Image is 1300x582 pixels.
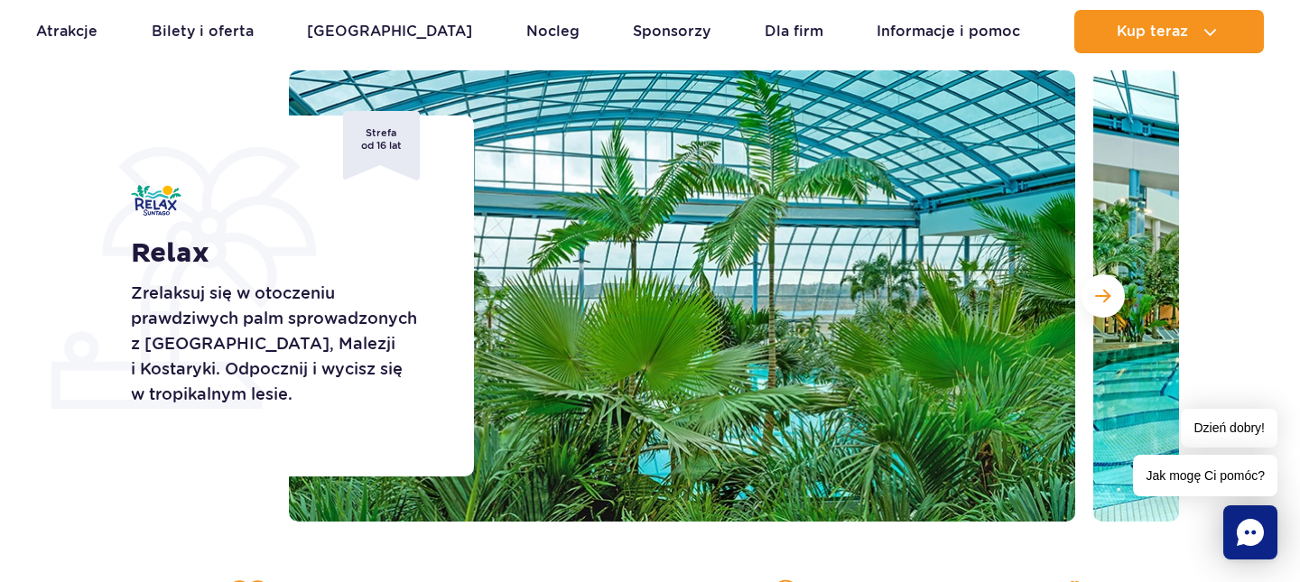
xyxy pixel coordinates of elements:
a: Informacje i pomoc [877,10,1020,53]
a: Atrakcje [36,10,97,53]
span: Kup teraz [1117,23,1188,40]
a: Bilety i oferta [152,10,254,53]
a: Nocleg [526,10,580,53]
div: Chat [1223,505,1277,559]
a: Dla firm [765,10,823,53]
p: Zrelaksuj się w otoczeniu prawdziwych palm sprowadzonych z [GEOGRAPHIC_DATA], Malezji i Kostaryki... [131,281,433,407]
h1: Relax [131,237,433,270]
button: Następny slajd [1082,274,1125,318]
button: Kup teraz [1074,10,1264,53]
span: Dzień dobry! [1181,409,1277,448]
a: [GEOGRAPHIC_DATA] [307,10,472,53]
img: Relax [131,185,181,216]
span: Strefa od 16 lat [343,111,420,180]
a: Sponsorzy [633,10,710,53]
span: Jak mogę Ci pomóc? [1133,455,1277,496]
